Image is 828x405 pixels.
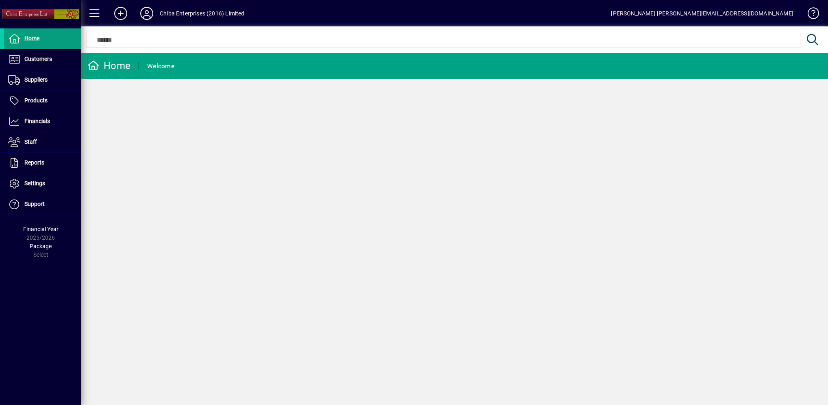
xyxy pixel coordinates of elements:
[24,201,45,207] span: Support
[24,118,50,124] span: Financials
[160,7,245,20] div: Chiba Enterprises (2016) Limited
[87,59,130,72] div: Home
[147,60,174,73] div: Welcome
[4,70,81,90] a: Suppliers
[4,132,81,152] a: Staff
[802,2,818,28] a: Knowledge Base
[134,6,160,21] button: Profile
[23,226,59,232] span: Financial Year
[30,243,52,249] span: Package
[611,7,793,20] div: [PERSON_NAME] [PERSON_NAME][EMAIL_ADDRESS][DOMAIN_NAME]
[4,173,81,194] a: Settings
[24,139,37,145] span: Staff
[4,49,81,69] a: Customers
[4,91,81,111] a: Products
[4,194,81,214] a: Support
[24,76,48,83] span: Suppliers
[24,97,48,104] span: Products
[24,180,45,186] span: Settings
[24,159,44,166] span: Reports
[4,153,81,173] a: Reports
[4,111,81,132] a: Financials
[108,6,134,21] button: Add
[24,56,52,62] span: Customers
[24,35,39,41] span: Home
